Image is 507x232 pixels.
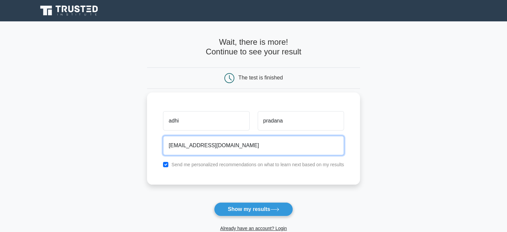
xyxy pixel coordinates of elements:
label: Send me personalized recommendations on what to learn next based on my results [171,162,344,167]
input: Email [163,136,344,155]
div: The test is finished [238,75,283,80]
a: Already have an account? Login [220,226,287,231]
button: Show my results [214,202,293,216]
input: Last name [258,111,344,131]
input: First name [163,111,249,131]
h4: Wait, there is more! Continue to see your result [147,37,360,57]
